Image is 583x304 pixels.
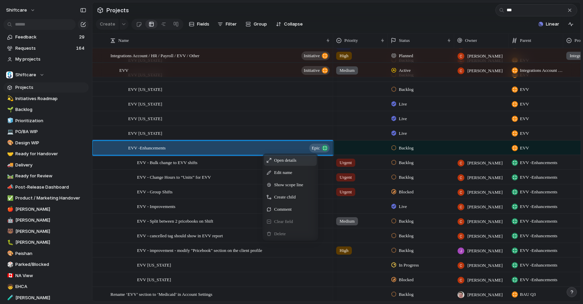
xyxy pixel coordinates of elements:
[242,19,270,30] button: Group
[15,228,86,235] span: [PERSON_NAME]
[3,82,89,93] a: Projects
[15,45,74,52] span: Requests
[546,21,559,28] span: Linear
[15,34,77,41] span: Feedback
[3,271,89,281] div: 🇨🇦NA View
[6,250,13,257] button: 🎨
[6,217,13,224] button: 🤖
[7,250,12,257] div: 🎨
[15,173,86,179] span: Ready for Review
[7,205,12,213] div: 🍎
[3,204,89,214] div: 🍎[PERSON_NAME]
[15,140,86,146] span: Design WIP
[3,149,89,159] a: 🤝Ready for Handover
[15,206,86,213] span: [PERSON_NAME]
[3,138,89,148] a: 🎨Design WIP
[15,106,86,113] span: Backlog
[274,206,291,213] span: Comment
[3,259,89,270] a: 🎲Parked/Blocked
[15,56,86,63] span: My projects
[3,237,89,247] a: 🐛[PERSON_NAME]
[7,139,12,147] div: 🎨
[284,21,303,28] span: Collapse
[536,19,562,29] button: Linear
[3,105,89,115] div: 🌱Backlog
[7,227,12,235] div: 🐻
[3,5,39,16] button: shiftcare
[7,183,12,191] div: 📣
[197,21,209,28] span: Fields
[15,150,86,157] span: Ready for Handover
[79,34,86,41] span: 29
[6,184,13,191] button: 📣
[3,293,89,303] a: 🧪[PERSON_NAME]
[15,84,86,91] span: Projects
[7,283,12,291] div: 🧒
[274,218,293,225] span: Clear field
[6,173,13,179] button: 🛤️
[6,206,13,213] button: 🍎
[6,294,13,301] button: 🧪
[7,128,12,136] div: 💻
[7,172,12,180] div: 🛤️
[3,94,89,104] a: 💫Initiatives Roadmap
[274,181,303,188] span: Show scope line
[7,95,12,102] div: 💫
[274,169,292,176] span: Edit name
[15,283,86,290] span: EHCA
[6,228,13,235] button: 🐻
[7,294,12,302] div: 🧪
[7,117,12,125] div: 🧊
[274,157,296,164] span: Open details
[15,272,86,279] span: NA View
[15,162,86,169] span: Delivery
[6,195,13,202] button: ✅
[263,154,318,241] div: Context Menu
[3,182,89,192] a: 📣Post-Release Dashboard
[15,95,86,102] span: Initiatives Roadmap
[186,19,212,30] button: Fields
[3,116,89,126] a: 🧊Prioritization
[6,272,13,279] button: 🇨🇦
[15,117,86,124] span: Prioritization
[7,161,12,169] div: 🚚
[3,249,89,259] a: 🎨Peishan
[7,261,12,269] div: 🎲
[15,261,86,268] span: Parked/Blocked
[6,150,13,157] button: 🤝
[15,128,86,135] span: PO/BA WIP
[274,230,286,237] span: Delete
[3,171,89,181] a: 🛤️Ready for Review
[3,32,89,42] a: Feedback29
[3,70,89,80] button: Shiftcare
[6,283,13,290] button: 🧒
[15,250,86,257] span: Peishan
[3,193,89,203] a: ✅Product / Marketing Handover
[3,127,89,137] a: 💻PO/BA WIP
[7,217,12,224] div: 🤖
[7,239,12,246] div: 🐛
[15,71,36,78] span: Shiftcare
[215,19,239,30] button: Filter
[273,19,305,30] button: Collapse
[15,217,86,224] span: [PERSON_NAME]
[3,54,89,64] a: My projects
[7,106,12,114] div: 🌱
[15,184,86,191] span: Post-Release Dashboard
[6,106,13,113] button: 🌱
[6,261,13,268] button: 🎲
[3,160,89,170] div: 🚚Delivery
[3,226,89,237] div: 🐻[PERSON_NAME]
[3,215,89,225] a: 🤖[PERSON_NAME]
[3,43,89,53] a: Requests164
